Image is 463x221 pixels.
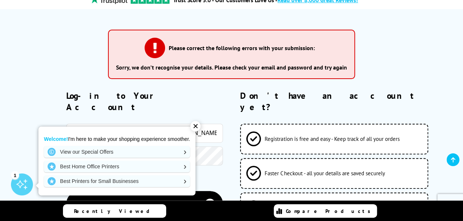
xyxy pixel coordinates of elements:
[74,208,157,214] span: Recently Viewed
[169,44,315,52] h3: Please correct the following errors with your submission:
[116,64,347,71] li: Sorry, we don’t recognise your details. Please check your email and password and try again
[265,170,385,177] span: Faster Checkout - all your details are saved securely
[190,121,201,131] div: ✕
[286,208,374,214] span: Compare Products
[44,175,190,187] a: Best Printers for Small Businesses
[44,136,68,142] strong: Welcome!
[240,90,449,113] h2: Don't have an account yet?
[44,161,190,172] a: Best Home Office Printers
[44,146,190,158] a: View our Special Offers
[265,135,399,142] span: Registration is free and easy - Keep track of all your orders
[63,204,166,218] a: Recently Viewed
[66,90,223,113] h2: Log-in to Your Account
[44,136,190,142] p: I'm here to make your shopping experience smoother.
[274,204,377,218] a: Compare Products
[11,171,19,179] div: 1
